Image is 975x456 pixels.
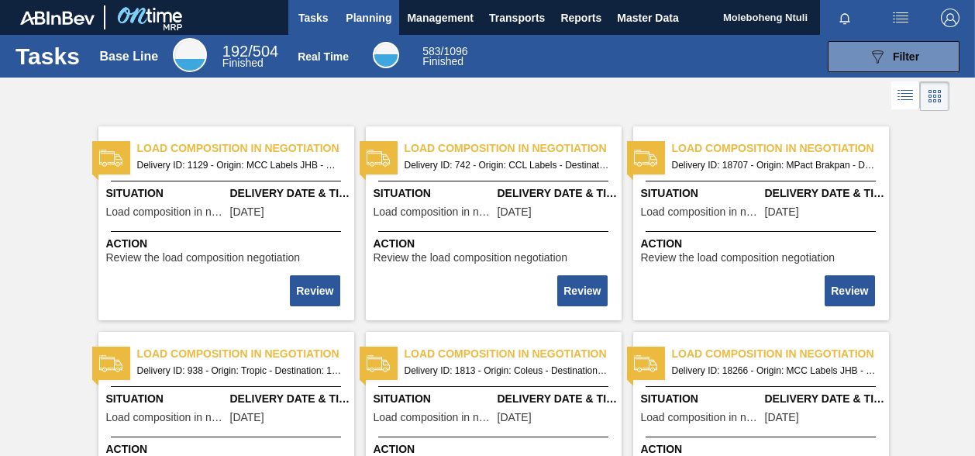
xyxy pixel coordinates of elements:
[559,274,608,308] div: Complete task: 2252133
[230,206,264,218] span: 03/31/2023,
[765,206,799,218] span: 09/05/2025,
[374,391,494,407] span: Situation
[290,275,339,306] button: Review
[422,45,467,57] span: / 1096
[137,157,342,174] span: Delivery ID: 1129 - Origin: MCC Labels JHB - Destination: 1SD
[498,206,532,218] span: 01/27/2023,
[641,252,835,264] span: Review the load composition negotiation
[106,185,226,202] span: Situation
[346,9,391,27] span: Planning
[106,236,350,252] span: Action
[765,391,885,407] span: Delivery Date & Time
[498,412,532,423] span: 06/02/2023,
[405,157,609,174] span: Delivery ID: 742 - Origin: CCL Labels - Destination: 1SD
[99,352,122,375] img: status
[373,42,399,68] div: Real Time
[920,81,949,111] div: Card Vision
[173,38,207,72] div: Base Line
[641,206,761,218] span: Load composition in negotiation
[672,157,877,174] span: Delivery ID: 18707 - Origin: MPact Brakpan - Destination: 1SD
[422,45,440,57] span: 583
[672,346,889,362] span: Load composition in negotiation
[230,185,350,202] span: Delivery Date & Time
[16,47,80,65] h1: Tasks
[20,11,95,25] img: TNhmsLtSVTkK8tSr43FrP2fwEKptu5GPRR3wAAAABJRU5ErkJggg==
[222,43,278,60] span: / 504
[230,412,264,423] span: 03/13/2023,
[367,352,390,375] img: status
[230,391,350,407] span: Delivery Date & Time
[106,391,226,407] span: Situation
[560,9,601,27] span: Reports
[422,47,467,67] div: Real Time
[641,236,885,252] span: Action
[222,45,278,68] div: Base Line
[672,140,889,157] span: Load composition in negotiation
[826,274,876,308] div: Complete task: 2252134
[106,252,301,264] span: Review the load composition negotiation
[641,391,761,407] span: Situation
[100,50,159,64] div: Base Line
[106,206,226,218] span: Load composition in negotiation
[498,391,618,407] span: Delivery Date & Time
[367,147,390,170] img: status
[222,43,248,60] span: 192
[634,147,657,170] img: status
[99,147,122,170] img: status
[407,9,474,27] span: Management
[765,185,885,202] span: Delivery Date & Time
[828,41,959,72] button: Filter
[820,7,870,29] button: Notifications
[374,412,494,423] span: Load composition in negotiation
[137,346,354,362] span: Load composition in negotiation
[891,9,910,27] img: userActions
[489,9,545,27] span: Transports
[296,9,330,27] span: Tasks
[765,412,799,423] span: 08/20/2025,
[557,275,607,306] button: Review
[405,140,622,157] span: Load composition in negotiation
[634,352,657,375] img: status
[498,185,618,202] span: Delivery Date & Time
[374,206,494,218] span: Load composition in negotiation
[222,57,264,69] span: Finished
[825,275,874,306] button: Review
[641,412,761,423] span: Load composition in negotiation
[137,140,354,157] span: Load composition in negotiation
[422,55,463,67] span: Finished
[137,362,342,379] span: Delivery ID: 938 - Origin: Tropic - Destination: 1SD
[298,50,349,63] div: Real Time
[374,236,618,252] span: Action
[672,362,877,379] span: Delivery ID: 18266 - Origin: MCC Labels JHB - Destination: 1SD
[405,346,622,362] span: Load composition in negotiation
[374,185,494,202] span: Situation
[941,9,959,27] img: Logout
[891,81,920,111] div: List Vision
[291,274,341,308] div: Complete task: 2252132
[617,9,678,27] span: Master Data
[641,185,761,202] span: Situation
[374,252,568,264] span: Review the load composition negotiation
[405,362,609,379] span: Delivery ID: 1813 - Origin: Coleus - Destination: 1SD
[106,412,226,423] span: Load composition in negotiation
[893,50,919,63] span: Filter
